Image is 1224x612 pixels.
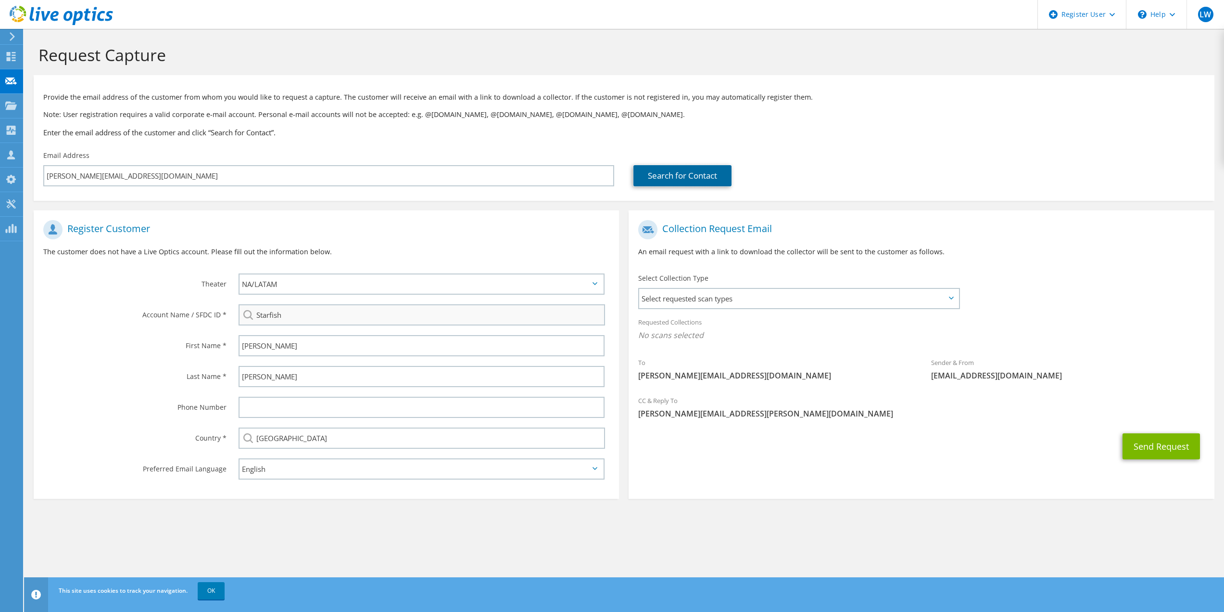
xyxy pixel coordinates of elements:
[629,352,921,386] div: To
[43,273,227,289] label: Theater
[638,247,1204,257] p: An email request with a link to download the collector will be sent to the customer as follows.
[633,165,732,186] a: Search for Contact
[1138,10,1147,19] svg: \n
[43,366,227,381] label: Last Name *
[43,304,227,320] label: Account Name / SFDC ID *
[43,109,1205,120] p: Note: User registration requires a valid corporate e-mail account. Personal e-mail accounts will ...
[629,391,1214,424] div: CC & Reply To
[43,151,89,160] label: Email Address
[38,45,1205,65] h1: Request Capture
[638,220,1199,239] h1: Collection Request Email
[638,408,1204,419] span: [PERSON_NAME][EMAIL_ADDRESS][PERSON_NAME][DOMAIN_NAME]
[43,335,227,351] label: First Name *
[198,582,225,599] a: OK
[43,397,227,412] label: Phone Number
[59,586,188,595] span: This site uses cookies to track your navigation.
[638,330,1204,340] span: No scans selected
[638,370,912,381] span: [PERSON_NAME][EMAIL_ADDRESS][DOMAIN_NAME]
[43,127,1205,138] h3: Enter the email address of the customer and click “Search for Contact”.
[921,352,1214,386] div: Sender & From
[43,220,605,239] h1: Register Customer
[629,312,1214,348] div: Requested Collections
[1198,7,1213,22] span: LW
[639,289,958,308] span: Select requested scan types
[43,92,1205,103] p: Provide the email address of the customer from whom you would like to request a capture. The cust...
[43,247,609,257] p: The customer does not have a Live Optics account. Please fill out the information below.
[638,273,708,283] label: Select Collection Type
[1123,433,1200,459] button: Send Request
[43,458,227,474] label: Preferred Email Language
[43,428,227,443] label: Country *
[931,370,1205,381] span: [EMAIL_ADDRESS][DOMAIN_NAME]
